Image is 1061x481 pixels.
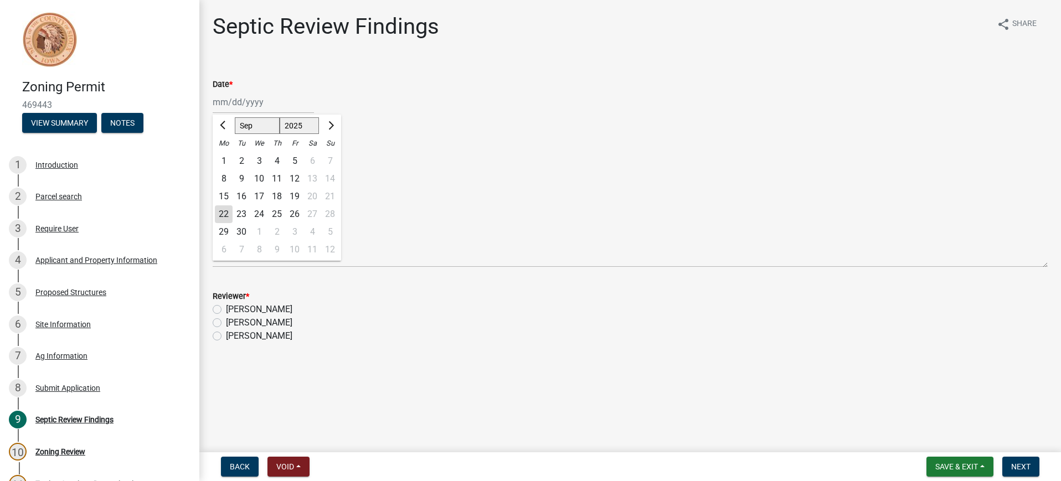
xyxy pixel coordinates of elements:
div: 8 [250,241,268,258]
div: Tuesday, October 7, 2025 [233,241,250,258]
div: Thursday, September 18, 2025 [268,188,286,205]
button: Previous month [217,117,230,135]
div: Friday, September 26, 2025 [286,205,303,223]
div: Monday, September 1, 2025 [215,152,233,170]
div: 2 [268,223,286,241]
div: Site Information [35,320,91,328]
div: Zoning Review [35,448,85,456]
select: Select month [235,117,280,134]
div: 4 [268,152,286,170]
input: mm/dd/yyyy [213,91,314,113]
button: View Summary [22,113,97,133]
div: Friday, September 19, 2025 [286,188,303,205]
div: 1 [250,223,268,241]
h4: Zoning Permit [22,79,190,95]
label: [PERSON_NAME] [226,303,292,316]
wm-modal-confirm: Notes [101,119,143,128]
div: 2 [233,152,250,170]
div: Tuesday, September 30, 2025 [233,223,250,241]
div: Tuesday, September 9, 2025 [233,170,250,188]
div: 8 [9,379,27,397]
div: 10 [286,241,303,258]
div: Thursday, September 25, 2025 [268,205,286,223]
button: Void [267,457,310,477]
span: Next [1011,462,1031,471]
div: 9 [9,411,27,428]
label: Reviewer [213,293,249,301]
h1: Septic Review Findings [213,13,439,40]
button: Notes [101,113,143,133]
div: Thursday, October 2, 2025 [268,223,286,241]
div: Proposed Structures [35,288,106,296]
div: 12 [286,170,303,188]
button: Next [1002,457,1039,477]
div: Friday, September 5, 2025 [286,152,303,170]
div: Tuesday, September 23, 2025 [233,205,250,223]
div: 9 [268,241,286,258]
div: 24 [250,205,268,223]
div: Wednesday, October 1, 2025 [250,223,268,241]
div: Ag Information [35,352,87,360]
div: 5 [286,152,303,170]
div: Wednesday, October 8, 2025 [250,241,268,258]
select: Select year [280,117,320,134]
div: Introduction [35,161,78,169]
div: 18 [268,188,286,205]
div: Wednesday, September 3, 2025 [250,152,268,170]
button: Next month [323,117,337,135]
div: 6 [215,241,233,258]
div: 6 [9,316,27,333]
div: Su [321,135,339,152]
div: 2 [9,188,27,205]
div: Septic Review Findings [35,416,114,423]
div: Tuesday, September 2, 2025 [233,152,250,170]
div: 1 [215,152,233,170]
div: Wednesday, September 10, 2025 [250,170,268,188]
div: 11 [268,170,286,188]
div: Thursday, October 9, 2025 [268,241,286,258]
div: 7 [9,347,27,365]
div: 16 [233,188,250,205]
div: We [250,135,268,152]
div: 5 [9,283,27,301]
div: 8 [215,170,233,188]
div: Tuesday, September 16, 2025 [233,188,250,205]
button: Save & Exit [926,457,993,477]
label: Date [213,81,233,89]
div: Thursday, September 4, 2025 [268,152,286,170]
div: Thursday, September 11, 2025 [268,170,286,188]
div: Wednesday, September 24, 2025 [250,205,268,223]
div: 1 [9,156,27,174]
div: Friday, October 3, 2025 [286,223,303,241]
label: [PERSON_NAME] [226,316,292,329]
div: 3 [9,220,27,237]
wm-modal-confirm: Summary [22,119,97,128]
div: 10 [250,170,268,188]
button: shareShare [988,13,1045,35]
div: 29 [215,223,233,241]
label: [PERSON_NAME] [226,329,292,343]
div: 17 [250,188,268,205]
div: Submit Application [35,384,100,392]
div: Monday, October 6, 2025 [215,241,233,258]
span: Back [230,462,250,471]
div: 15 [215,188,233,205]
div: Parcel search [35,193,82,200]
div: Monday, September 15, 2025 [215,188,233,205]
div: Friday, September 12, 2025 [286,170,303,188]
button: Back [221,457,259,477]
span: Save & Exit [935,462,978,471]
div: 26 [286,205,303,223]
div: Monday, September 29, 2025 [215,223,233,241]
div: Th [268,135,286,152]
div: 19 [286,188,303,205]
div: Fr [286,135,303,152]
div: Require User [35,225,79,232]
div: Sa [303,135,321,152]
div: 9 [233,170,250,188]
div: Monday, September 22, 2025 [215,205,233,223]
div: 23 [233,205,250,223]
img: Sioux County, Iowa [22,12,78,68]
div: 25 [268,205,286,223]
div: Tu [233,135,250,152]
